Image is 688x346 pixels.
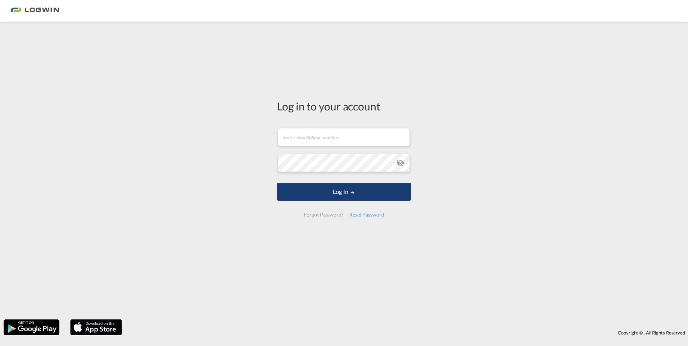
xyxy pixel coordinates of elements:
div: Copyright © . All Rights Reserved [126,327,688,339]
img: bc73a0e0d8c111efacd525e4c8ad7d32.png [11,3,59,19]
img: apple.png [69,319,123,336]
button: LOGIN [277,183,411,201]
div: Reset Password [347,208,387,221]
div: Forgot Password? [301,208,346,221]
input: Enter email/phone number [278,128,410,146]
img: google.png [3,319,60,336]
div: Log in to your account [277,99,411,114]
md-icon: icon-eye-off [396,159,405,167]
